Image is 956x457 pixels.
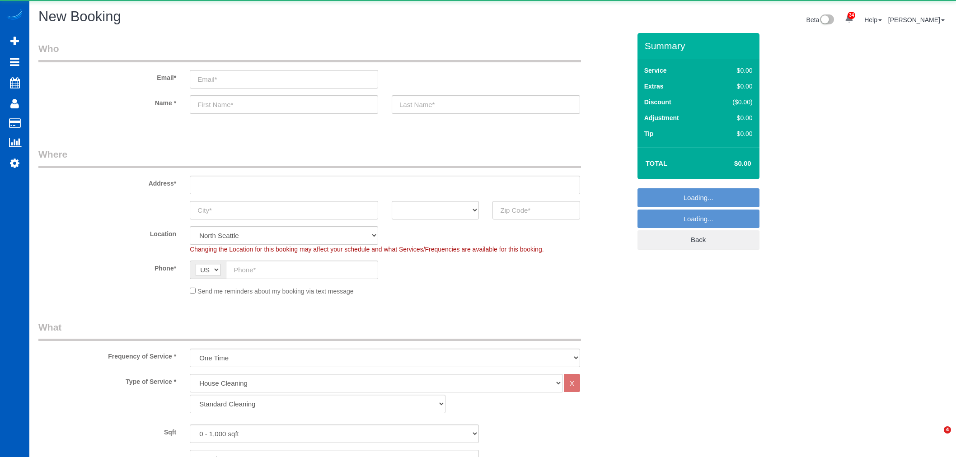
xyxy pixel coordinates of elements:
[38,42,581,62] legend: Who
[637,230,759,249] a: Back
[190,201,378,219] input: City*
[392,95,580,114] input: Last Name*
[714,113,753,122] div: $0.00
[492,201,580,219] input: Zip Code*
[806,16,834,23] a: Beta
[848,12,855,19] span: 34
[38,148,581,168] legend: Where
[714,66,753,75] div: $0.00
[644,113,679,122] label: Adjustment
[707,160,751,168] h4: $0.00
[32,374,183,386] label: Type of Service *
[840,9,858,29] a: 34
[944,426,951,434] span: 4
[644,98,671,107] label: Discount
[190,70,378,89] input: Email*
[644,82,664,91] label: Extras
[888,16,945,23] a: [PERSON_NAME]
[714,82,753,91] div: $0.00
[32,176,183,188] label: Address*
[864,16,882,23] a: Help
[925,426,947,448] iframe: Intercom live chat
[38,321,581,341] legend: What
[32,424,183,437] label: Sqft
[32,261,183,273] label: Phone*
[644,129,654,138] label: Tip
[32,70,183,82] label: Email*
[646,159,668,167] strong: Total
[32,226,183,238] label: Location
[645,41,755,51] h3: Summary
[38,9,121,24] span: New Booking
[5,9,23,22] img: Automaid Logo
[32,349,183,361] label: Frequency of Service *
[190,246,544,253] span: Changing the Location for this booking may affect your schedule and what Services/Frequencies are...
[197,288,354,295] span: Send me reminders about my booking via text message
[644,66,667,75] label: Service
[190,95,378,114] input: First Name*
[714,129,753,138] div: $0.00
[714,98,753,107] div: ($0.00)
[32,95,183,107] label: Name *
[819,14,834,26] img: New interface
[226,261,378,279] input: Phone*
